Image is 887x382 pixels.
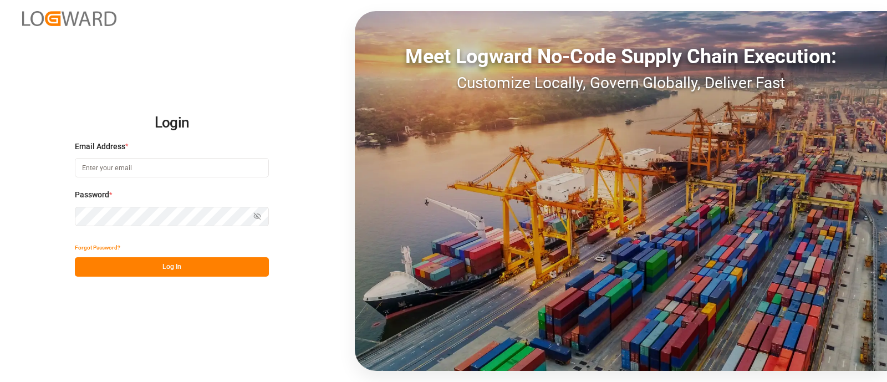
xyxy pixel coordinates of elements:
[75,158,269,177] input: Enter your email
[75,238,120,257] button: Forgot Password?
[355,42,887,72] div: Meet Logward No-Code Supply Chain Execution:
[75,141,125,152] span: Email Address
[22,11,116,26] img: Logward_new_orange.png
[75,105,269,141] h2: Login
[355,72,887,95] div: Customize Locally, Govern Globally, Deliver Fast
[75,257,269,277] button: Log In
[75,189,109,201] span: Password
